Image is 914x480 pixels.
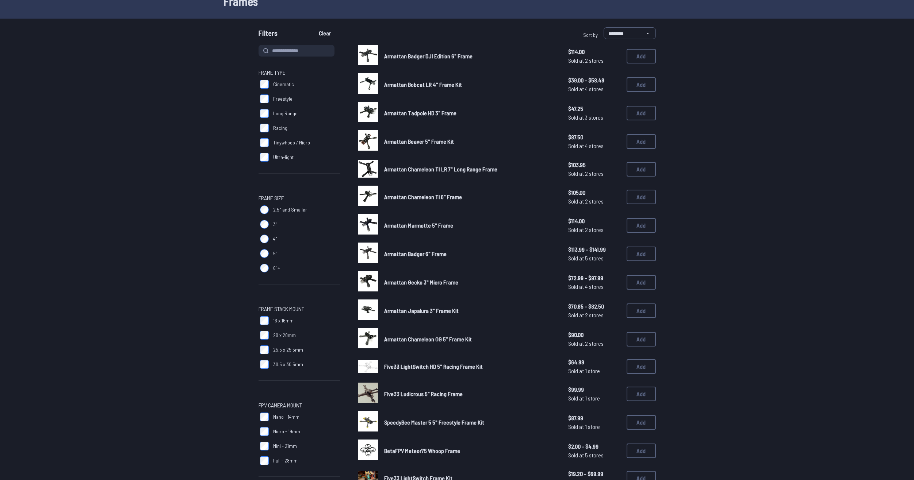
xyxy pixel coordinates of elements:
[384,249,557,258] a: Armattan Badger 6" Frame
[259,68,286,77] span: Frame Type
[384,336,472,342] span: Armattan Chameleon OG 5" Frame Kit
[384,390,463,397] span: Five33 Ludicrous 5" Racing Frame
[627,162,656,177] button: Add
[358,45,378,65] img: image
[568,422,621,431] span: Sold at 1 store
[358,271,378,291] img: image
[627,275,656,290] button: Add
[260,80,269,89] input: Cinematic
[384,81,462,88] span: Armattan Bobcat LR 4" Frame Kit
[259,27,278,42] span: Filters
[259,305,304,313] span: Frame Stack Mount
[273,81,294,88] span: Cinematic
[568,367,621,375] span: Sold at 1 store
[568,274,621,282] span: $72.99 - $97.99
[384,52,557,61] a: Armattan Badger DJI Edition 6" Frame
[358,73,378,96] a: image
[568,217,621,225] span: $114.00
[358,102,378,122] img: image
[273,221,278,228] span: 3"
[259,401,302,410] span: FPV Camera Mount
[260,427,269,436] input: Micro - 19mm
[568,225,621,234] span: Sold at 2 stores
[384,306,557,315] a: Armattan Japalura 3" Frame Kit
[358,102,378,124] a: image
[273,428,300,435] span: Micro - 19mm
[627,332,656,347] button: Add
[384,363,483,370] span: Five33 LightSwitch HD 5" Racing Frame Kit
[568,469,621,478] span: $19.20 - $69.99
[384,418,557,427] a: SpeedyBee Master 5 5" Freestyle Frame Kit
[568,442,621,451] span: $2.00 - $4.99
[273,346,303,353] span: 25.5 x 25.5mm
[358,130,378,153] a: image
[358,45,378,67] a: image
[627,247,656,261] button: Add
[358,383,378,403] img: image
[358,328,378,351] a: image
[384,307,459,314] span: Armattan Japalura 3" Frame Kit
[358,299,378,322] a: image
[260,345,269,354] input: 25.5 x 25.5mm
[260,331,269,340] input: 20 x 20mm
[358,243,378,265] a: image
[259,194,284,202] span: Frame Size
[384,279,458,286] span: Armattan Gecko 3" Micro Frame
[358,440,378,462] a: image
[273,332,296,339] span: 20 x 20mm
[273,95,292,102] span: Freestyle
[273,264,280,272] span: 6"+
[568,142,621,150] span: Sold at 4 stores
[273,235,277,243] span: 4"
[568,339,621,348] span: Sold at 2 stores
[384,278,557,287] a: Armattan Gecko 3" Micro Frame
[260,442,269,450] input: Mini - 21mm
[384,166,497,173] span: Armattan Chameleon TI LR 7" Long Range Frame
[358,360,378,373] img: image
[260,235,269,243] input: 4"
[260,264,269,272] input: 6"+
[273,206,307,213] span: 2.5" and Smaller
[260,220,269,229] input: 3"
[358,186,378,206] img: image
[568,188,621,197] span: $105.00
[358,159,378,180] a: image
[273,124,287,132] span: Racing
[384,53,473,59] span: Armattan Badger DJI Edition 6" Frame
[273,139,310,146] span: Tinywhoop / Micro
[273,317,294,324] span: 16 x 16mm
[568,330,621,339] span: $90.00
[358,130,378,151] img: image
[568,47,621,56] span: $114.00
[358,214,378,235] img: image
[627,444,656,458] button: Add
[260,316,269,325] input: 16 x 16mm
[273,457,298,464] span: Full - 28mm
[358,214,378,237] a: image
[568,56,621,65] span: Sold at 2 stores
[384,80,557,89] a: Armattan Bobcat LR 4" Frame Kit
[358,356,378,377] a: image
[568,358,621,367] span: $64.99
[384,362,557,371] a: Five33 LightSwitch HD 5" Racing Frame Kit
[627,134,656,149] button: Add
[627,303,656,318] button: Add
[568,282,621,291] span: Sold at 4 stores
[627,106,656,120] button: Add
[384,221,557,230] a: Armattan Marmotte 5" Frame
[260,109,269,118] input: Long Range
[384,137,557,146] a: Armattan Beaver 5" Frame Kit
[384,165,557,174] a: Armattan Chameleon TI LR 7" Long Range Frame
[384,419,484,426] span: SpeedyBee Master 5 5" Freestyle Frame Kit
[358,299,378,320] img: image
[273,154,294,161] span: Ultra-light
[568,85,621,93] span: Sold at 4 stores
[384,447,460,454] span: BetaFPV Meteor75 Whoop Frame
[384,446,557,455] a: BetaFPV Meteor75 Whoop Frame
[358,411,378,434] a: image
[358,440,378,460] img: image
[627,77,656,92] button: Add
[384,109,557,117] a: Armattan Tadpole HD 3" Frame
[260,360,269,369] input: 30.5 x 30.5mm
[627,387,656,401] button: Add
